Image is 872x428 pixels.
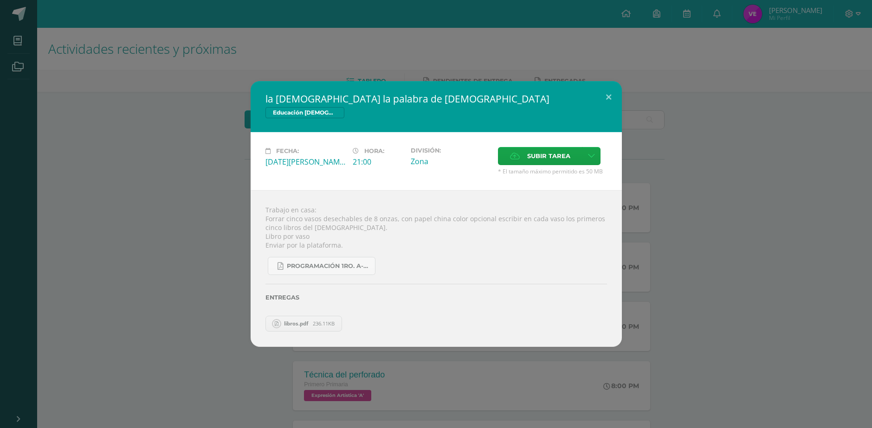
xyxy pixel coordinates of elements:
span: Hora: [364,147,384,154]
button: Close (Esc) [595,81,622,113]
span: * El tamaño máximo permitido es 50 MB [498,167,607,175]
label: Entregas [265,294,607,301]
h2: la [DEMOGRAPHIC_DATA] la palabra de [DEMOGRAPHIC_DATA] [265,92,607,105]
div: [DATE][PERSON_NAME] [265,157,345,167]
span: Fecha: [276,147,299,154]
span: Programación 1ro. A-B 4ta. Unidad 2025.pdf [287,262,370,270]
span: Subir tarea [527,147,570,165]
div: Zona [411,156,491,166]
span: 236.11KB [313,320,335,327]
div: 21:00 [353,157,403,167]
span: Educación [DEMOGRAPHIC_DATA] [265,107,344,118]
a: Programación 1ro. A-B 4ta. Unidad 2025.pdf [268,257,375,275]
div: Trabajo en casa: Forrar cinco vasos desechables de 8 onzas, con papel china color opcional escrib... [251,190,622,346]
a: libros.pdf [265,316,342,332]
span: libros.pdf [279,320,313,327]
label: División: [411,147,491,154]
